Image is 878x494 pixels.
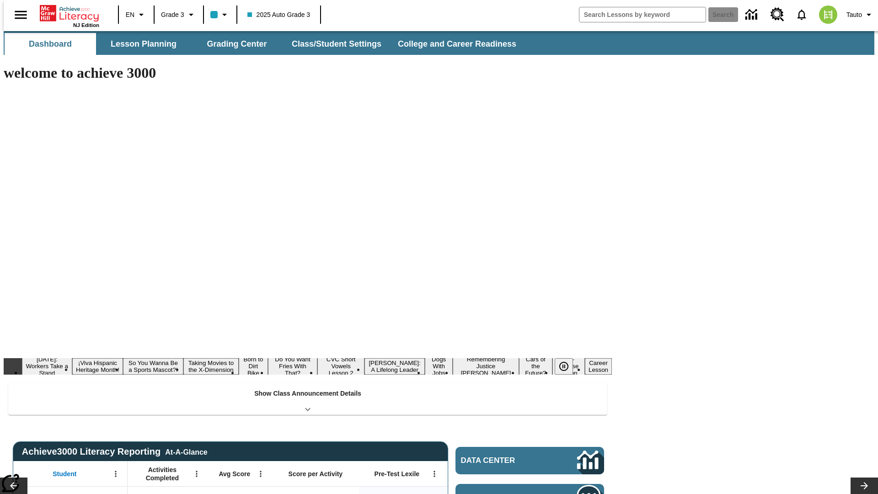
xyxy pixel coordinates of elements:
button: Grade: Grade 3, Select a grade [157,6,200,23]
div: SubNavbar [4,33,525,55]
button: Slide 2 ¡Viva Hispanic Heritage Month! [72,358,123,375]
button: Pause [555,358,573,375]
a: Home [40,4,99,22]
button: Slide 6 Do You Want Fries With That? [268,354,318,378]
button: Slide 11 Cars of the Future? [519,354,552,378]
a: Data Center [740,2,765,27]
button: Slide 10 Remembering Justice O'Connor [453,354,519,378]
button: Class/Student Settings [284,33,389,55]
span: Score per Activity [289,470,343,478]
button: Slide 9 Dogs With Jobs [425,354,453,378]
span: NJ Edition [73,22,99,28]
button: Open Menu [109,467,123,481]
a: Data Center [455,447,604,474]
div: SubNavbar [4,31,874,55]
div: Pause [555,358,582,375]
button: Open Menu [254,467,268,481]
button: Slide 7 CVC Short Vowels Lesson 2 [317,354,364,378]
div: Home [40,3,99,28]
button: College and Career Readiness [391,33,524,55]
input: search field [579,7,706,22]
button: Slide 4 Taking Movies to the X-Dimension [183,358,239,375]
button: Profile/Settings [843,6,878,23]
button: Slide 13 Career Lesson [585,358,612,375]
button: Lesson carousel, Next [851,478,878,494]
span: Data Center [461,456,546,465]
button: Language: EN, Select a language [122,6,151,23]
button: Slide 12 Pre-release lesson [552,354,585,378]
button: Slide 8 Dianne Feinstein: A Lifelong Leader [364,358,425,375]
button: Open Menu [428,467,441,481]
span: 2025 Auto Grade 3 [247,10,311,20]
button: Grading Center [191,33,283,55]
div: Show Class Announcement Details [8,383,607,415]
button: Slide 3 So You Wanna Be a Sports Mascot?! [123,358,183,375]
button: Open side menu [7,1,34,28]
a: Resource Center, Will open in new tab [765,2,790,27]
a: Notifications [790,3,814,27]
button: Dashboard [5,33,96,55]
div: At-A-Glance [165,446,207,456]
span: Tauto [846,10,862,20]
button: Slide 5 Born to Dirt Bike [239,354,268,378]
span: Grade 3 [161,10,184,20]
button: Select a new avatar [814,3,843,27]
span: Pre-Test Lexile [375,470,420,478]
span: EN [126,10,134,20]
h1: welcome to achieve 3000 [4,64,612,81]
p: Show Class Announcement Details [254,389,361,398]
button: Lesson Planning [98,33,189,55]
span: Avg Score [219,470,250,478]
button: Class color is light blue. Change class color [207,6,234,23]
span: Activities Completed [132,466,193,482]
span: Student [53,470,76,478]
img: avatar image [819,5,837,24]
span: Achieve3000 Literacy Reporting [22,446,208,457]
button: Slide 1 Labor Day: Workers Take a Stand [22,354,72,378]
button: Open Menu [190,467,203,481]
